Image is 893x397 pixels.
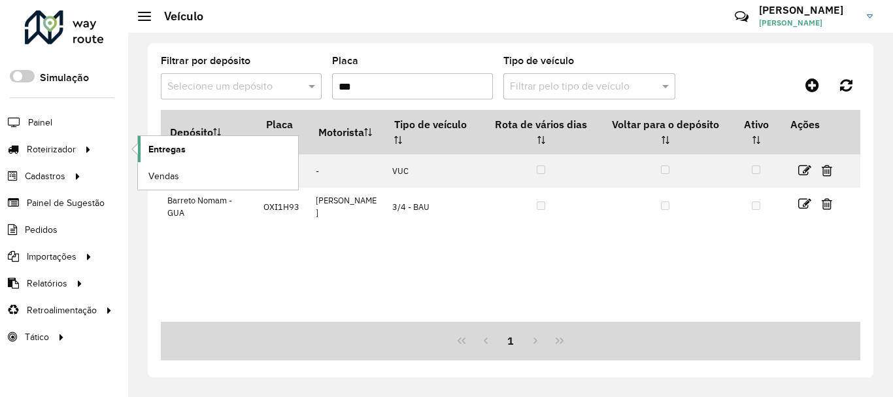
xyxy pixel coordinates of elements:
[798,195,811,213] a: Editar
[27,250,76,264] span: Importações
[161,53,250,69] label: Filtrar por depósito
[27,277,67,290] span: Relatórios
[731,111,781,154] th: Ativo
[309,188,386,226] td: [PERSON_NAME]
[161,111,257,154] th: Depósito
[386,111,483,154] th: Tipo de veículo
[25,330,49,344] span: Tático
[483,111,599,154] th: Rota de vários dias
[386,188,483,226] td: 3/4 - BAU
[332,53,358,69] label: Placa
[138,163,298,189] a: Vendas
[257,188,309,226] td: OXI1H93
[25,223,58,237] span: Pedidos
[28,116,52,129] span: Painel
[503,53,574,69] label: Tipo de veículo
[599,111,731,154] th: Voltar para o depósito
[309,111,386,154] th: Motorista
[27,303,97,317] span: Retroalimentação
[781,111,860,138] th: Ações
[822,195,832,213] a: Excluir
[25,169,65,183] span: Cadastros
[148,143,186,156] span: Entregas
[148,169,179,183] span: Vendas
[798,162,811,179] a: Editar
[40,70,89,86] label: Simulação
[27,143,76,156] span: Roteirizador
[309,154,386,188] td: -
[498,328,523,353] button: 1
[386,154,483,188] td: VUC
[728,3,756,31] a: Contato Rápido
[759,17,857,29] span: [PERSON_NAME]
[138,136,298,162] a: Entregas
[151,9,203,24] h2: Veículo
[759,4,857,16] h3: [PERSON_NAME]
[822,162,832,179] a: Excluir
[27,196,105,210] span: Painel de Sugestão
[257,111,309,154] th: Placa
[161,188,257,226] td: Barreto Nomam - GUA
